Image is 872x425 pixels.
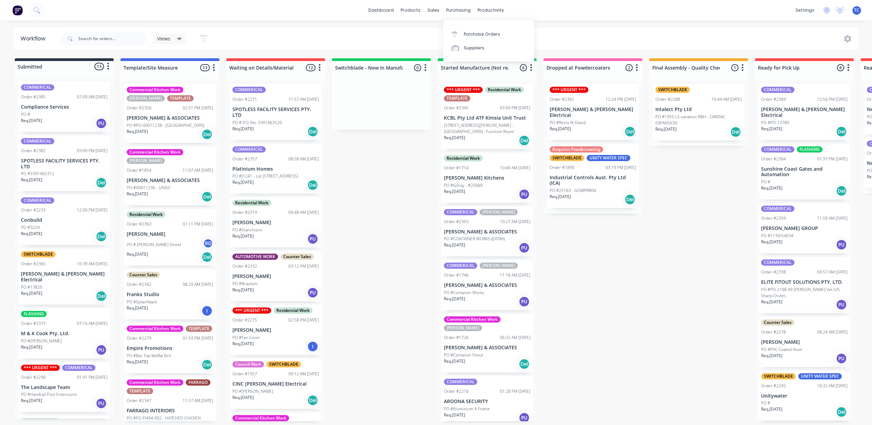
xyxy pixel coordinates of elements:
div: COMMERICAL [21,84,54,90]
div: Order #2364 [761,156,786,162]
div: Del [202,191,213,202]
div: COMMERICALOrder #236912:56 PM [DATE][PERSON_NAME] & [PERSON_NAME] ElectricalPO #PO-13780Req.[DATE... [758,84,850,140]
p: Req. [DATE] [761,126,782,132]
div: Del [96,291,107,302]
p: [PERSON_NAME] & ASSOCIATES [444,345,530,351]
p: PO # [761,179,770,185]
div: Del [307,126,318,137]
div: 03:09 PM [DATE] [500,105,530,111]
div: [PERSON_NAME] [480,209,518,215]
div: 08:58 AM [DATE] [288,156,319,162]
div: [PERSON_NAME] [127,158,165,164]
p: PO #PO-13780 [761,120,789,126]
p: SPOTLESS FACILITY SERVICES PTY. LTD [232,107,319,118]
div: 12:24 PM [DATE] [606,96,636,102]
div: Del [624,194,635,205]
div: Order #2357 [232,156,257,162]
p: PO #3229 [21,224,40,231]
div: I [307,341,318,352]
img: Factory [12,5,23,15]
div: Counter Sales [280,254,314,260]
div: Commercial Kitchen Work [127,326,183,332]
p: [PERSON_NAME] GROUP [761,226,848,231]
p: M & K Cook Pty. Ltd. [21,331,107,337]
div: SWITCHBLADE [761,373,796,379]
div: 06:32 AM [DATE] [500,335,530,341]
div: Residential WorkOrder #236301:11 PM [DATE][PERSON_NAME]PO # [PERSON_NAME] StreetRDReq.[DATE]Del [124,209,216,266]
p: PO #[PERSON_NAME] [232,388,273,394]
div: Residential Work [485,87,524,93]
p: PO #J1241 - Lot [STREET_ADDRESS] [232,173,298,179]
p: PO #Splashback [127,299,157,305]
p: KCBL Pty Ltd ATF Kimsia Unit Trust [444,115,530,121]
div: Counter Sales [127,272,160,278]
div: Order #1714 [444,165,469,171]
p: Req. [DATE] [127,129,148,135]
p: [PERSON_NAME] & ASSOCIATES [127,115,213,121]
div: Commercial Kitchen Work [127,149,183,155]
div: I [202,305,213,316]
div: 09:48 AM [DATE] [288,209,319,216]
div: COMMERICALOrder #238507:09 AM [DATE]Compliance ServicesPO #Req.[DATE]PU [18,82,110,132]
div: COMMERICAL [761,87,794,93]
div: PU [519,242,530,253]
div: *** URGENT ***COMMERICALOrder #229801:41 PM [DATE]The Landscape TeamPO #Handrail Post ExtensionsR... [18,362,110,412]
p: Req. [DATE] [21,177,42,183]
p: Req. [DATE] [761,185,782,191]
div: SWITCHBLADEOrder #236510:39 AM [DATE][PERSON_NAME] & [PERSON_NAME] ElectricalPO #13820Req.[DATE]Del [18,248,110,305]
p: Req. [DATE] [444,296,465,302]
div: COMMERICAL [232,87,266,93]
p: Req. [DATE] [127,359,148,365]
div: Del [96,231,107,242]
div: PU [96,344,107,355]
div: Order #2295 [761,383,786,389]
div: Del [202,359,213,370]
div: FLASHING [797,146,823,153]
div: [PERSON_NAME] [127,95,165,101]
div: Requires PowdercoatingSWITCHBLADEUNITY WATER SPECOrder #189003:19 PM [DATE]Industrial Controls Au... [547,144,639,208]
p: [PERSON_NAME] [232,220,319,226]
div: Commercial Kitchen Work [127,379,183,386]
div: Order #2332 [232,263,257,269]
p: Req. [DATE] [21,398,42,404]
div: PU [96,118,107,129]
div: 11:57 AM [DATE] [183,398,213,404]
p: [PERSON_NAME] [761,339,848,345]
div: TEMPLATE [186,326,212,332]
div: Order #2359 [761,215,786,221]
div: 09:57 AM [DATE] [817,269,848,275]
p: PO # [761,400,770,406]
div: COMMERICALOrder #235911:59 AM [DATE][PERSON_NAME] GROUPPO #1139/54634Req.[DATE]PU [758,203,850,253]
div: SWITCHBLADE [655,87,690,93]
p: PO #Handrail Post Extensions [21,391,77,398]
p: Sunshine Coast Gates and Automation [761,166,848,178]
span: TC [854,7,859,13]
div: 01:59 PM [DATE] [183,335,213,341]
p: Platinium Homes [232,166,319,172]
div: Order #1890 [550,165,574,171]
div: COMMERICAL [21,197,54,204]
p: Req. [DATE] [232,126,254,132]
div: productivity [474,5,507,15]
p: PO #Bar Top Moffat Bch [127,353,171,359]
p: PO #25163 - GOMPRB04 [550,187,596,194]
div: Order #2233 [21,207,46,213]
p: Req. [DATE] [232,233,254,239]
div: Residential Work [444,155,483,161]
div: 12:00 PM [DATE] [77,207,107,213]
div: SWITCHBLADEUNITY WATER SPECOrder #229510:32 AM [DATE]UnitywaterPO #Req.[DATE]Del [758,371,850,421]
iframe: Intercom live chat [849,402,865,418]
div: Counter SalesOrder #227808:24 AM [DATE][PERSON_NAME]PO #PVC Coated AlumReq.[DATE]PU [758,317,850,367]
p: The Landscape Team [21,385,107,390]
div: COMMERICALOrder #223312:00 PM [DATE]ConbuildPO #3229Req.[DATE]Del [18,195,110,245]
p: Req. [DATE] [127,251,148,257]
p: Req. [DATE] [444,242,465,248]
div: COMMERICALOrder #238203:09 PM [DATE]SPOTLESS FACILITY SERVICES PTY. LTDPO #3301465312Req.[DATE]Del [18,135,110,192]
div: PU [519,189,530,200]
p: PO # [PERSON_NAME] Street [127,242,181,248]
p: [PERSON_NAME] [232,327,319,333]
div: COMMERICAL [232,146,266,153]
p: Req. [DATE] [444,135,465,141]
div: COMMERICAL[PERSON_NAME]Order #230310:27 AM [DATE][PERSON_NAME] & ASSOCIATESPO #CONTAINER WORKS (E... [441,206,533,257]
div: 08:24 AM [DATE] [817,329,848,335]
